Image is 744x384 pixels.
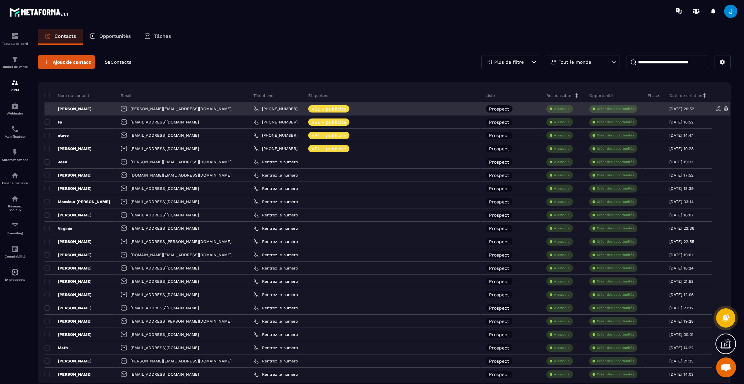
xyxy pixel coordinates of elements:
a: Contacts [38,29,83,45]
p: VSL - publicité [312,120,346,124]
p: Prospect [489,266,509,270]
a: Tâches [138,29,178,45]
p: Prospect [489,107,509,111]
p: [DATE] 18:24 [669,266,694,270]
p: Prospect [489,160,509,164]
p: À associe [554,173,570,178]
a: formationformationTableau de bord [2,27,28,50]
p: Opportunité [589,93,613,98]
p: À associe [554,146,570,151]
span: Ajout de contact [53,59,91,65]
p: Créer des opportunités [597,359,634,363]
p: [PERSON_NAME] [45,319,92,324]
p: À associe [554,253,570,257]
p: [DATE] 14:22 [669,346,694,350]
p: À associe [554,107,570,111]
p: Créer des opportunités [597,372,634,377]
p: Étiquettes [308,93,328,98]
p: [PERSON_NAME] [45,358,92,364]
a: Opportunités [83,29,138,45]
p: Prospect [489,173,509,178]
p: Email [121,93,132,98]
p: Créer des opportunités [597,146,634,151]
p: Webinaire [2,112,28,115]
img: formation [11,32,19,40]
p: À associe [554,359,570,363]
p: [DATE] 14:03 [669,372,694,377]
p: [DATE] 16:52 [669,120,694,124]
p: [DATE] 17:52 [669,173,694,178]
p: [DATE] 19:01 [669,253,693,257]
p: Créer des opportunités [597,120,634,124]
p: Tâches [154,33,171,39]
p: Automatisations [2,158,28,162]
p: Jean [45,159,67,165]
p: [PERSON_NAME] [45,212,92,218]
p: Prospect [489,120,509,124]
a: [PHONE_NUMBER] [253,133,298,138]
p: À associe [554,213,570,217]
p: Tout le monde [559,60,591,64]
p: VSL - publicité [312,107,346,111]
p: À associe [554,372,570,377]
p: [PERSON_NAME] [45,266,92,271]
p: Phase [648,93,659,98]
p: Responsable [546,93,571,98]
p: Créer des opportunités [597,186,634,191]
p: Prospect [489,239,509,244]
p: Prospect [489,213,509,217]
p: Prospect [489,146,509,151]
img: accountant [11,245,19,253]
p: Prospect [489,292,509,297]
p: [DATE] 23:36 [669,226,694,231]
p: À associe [554,186,570,191]
p: Créer des opportunités [597,253,634,257]
p: Créer des opportunités [597,266,634,270]
a: Ouvrir le chat [716,357,736,377]
p: À associe [554,279,570,284]
p: Prospect [489,306,509,310]
img: automations [11,148,19,156]
p: [DATE] 23:12 [669,306,694,310]
p: Prospect [489,319,509,324]
a: automationsautomationsEspace membre [2,167,28,190]
p: [PERSON_NAME] [45,146,92,151]
p: [DATE] 19:31 [669,160,693,164]
p: À associe [554,332,570,337]
p: À associe [554,266,570,270]
p: [PERSON_NAME] [45,252,92,258]
p: À associe [554,292,570,297]
p: Prospect [489,199,509,204]
p: Prospect [489,359,509,363]
p: [PERSON_NAME] [45,186,92,191]
p: À associe [554,346,570,350]
p: À associe [554,306,570,310]
p: Liste [486,93,495,98]
a: [PHONE_NUMBER] [253,146,298,151]
p: Créer des opportunités [597,239,634,244]
p: Créer des opportunités [597,306,634,310]
img: scheduler [11,125,19,133]
p: Prospect [489,226,509,231]
p: Prospect [489,332,509,337]
p: Espace membre [2,181,28,185]
p: À associe [554,319,570,324]
p: [DATE] 15:39 [669,186,694,191]
p: Comptabilité [2,255,28,258]
img: social-network [11,195,19,203]
p: À associe [554,120,570,124]
p: Opportunités [99,33,131,39]
p: Créer des opportunités [597,346,634,350]
p: Tunnel de vente [2,65,28,69]
p: Date de création [669,93,702,98]
p: À associe [554,226,570,231]
img: email [11,222,19,230]
img: automations [11,268,19,276]
p: Prospect [489,372,509,377]
p: Créer des opportunités [597,226,634,231]
p: À associe [554,199,570,204]
p: Virginie [45,226,72,231]
p: [PERSON_NAME] [45,305,92,311]
p: [DATE] 21:53 [669,279,694,284]
p: [PERSON_NAME] [45,239,92,244]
